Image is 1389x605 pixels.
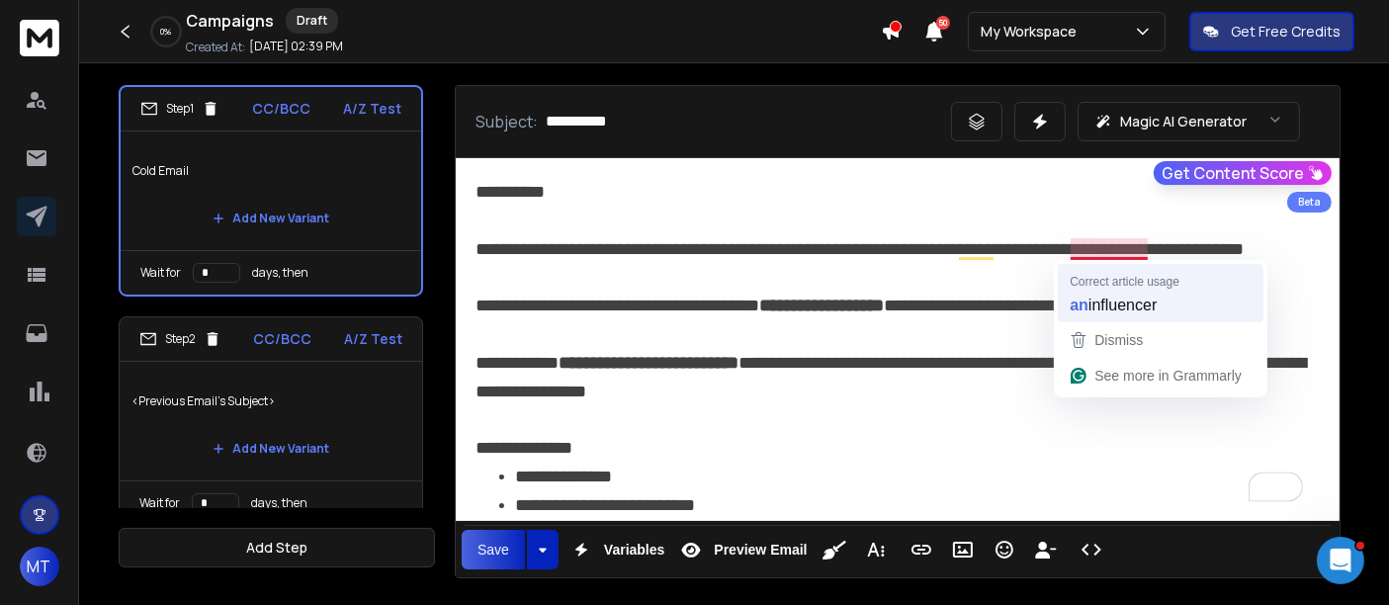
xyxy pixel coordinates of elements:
[161,26,172,38] p: 0 %
[1154,161,1332,185] button: Get Content Score
[944,530,982,569] button: Insert Image (Ctrl+P)
[1287,192,1332,213] div: Beta
[1189,12,1354,51] button: Get Free Credits
[936,16,950,30] span: 50
[343,99,401,119] p: A/Z Test
[986,530,1023,569] button: Emoticons
[252,99,310,119] p: CC/BCC
[139,495,180,511] p: Wait for
[903,530,940,569] button: Insert Link (Ctrl+K)
[140,265,181,281] p: Wait for
[139,330,221,348] div: Step 2
[131,374,410,429] p: <Previous Email's Subject>
[186,9,274,33] h1: Campaigns
[119,316,423,526] li: Step2CC/BCCA/Z Test<Previous Email's Subject>Add New VariantWait fordays, then
[132,143,409,199] p: Cold Email
[462,530,525,569] button: Save
[456,158,1340,521] div: To enrich screen reader interactions, please activate Accessibility in Grammarly extension settings
[981,22,1085,42] p: My Workspace
[119,85,423,297] li: Step1CC/BCCA/Z TestCold EmailAdd New VariantWait fordays, then
[1078,102,1300,141] button: Magic AI Generator
[563,530,669,569] button: Variables
[286,8,338,34] div: Draft
[20,547,59,586] button: MT
[672,530,811,569] button: Preview Email
[1120,112,1247,131] p: Magic AI Generator
[816,530,853,569] button: Clean HTML
[344,329,402,349] p: A/Z Test
[119,528,435,567] button: Add Step
[1073,530,1110,569] button: Code View
[140,100,219,118] div: Step 1
[251,495,307,511] p: days, then
[197,429,345,469] button: Add New Variant
[710,542,811,559] span: Preview Email
[1231,22,1341,42] p: Get Free Credits
[1027,530,1065,569] button: Insert Unsubscribe Link
[476,110,538,133] p: Subject:
[600,542,669,559] span: Variables
[1317,537,1364,584] iframe: Intercom live chat
[857,530,895,569] button: More Text
[186,40,245,55] p: Created At:
[197,199,345,238] button: Add New Variant
[254,329,312,349] p: CC/BCC
[249,39,343,54] p: [DATE] 02:39 PM
[252,265,308,281] p: days, then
